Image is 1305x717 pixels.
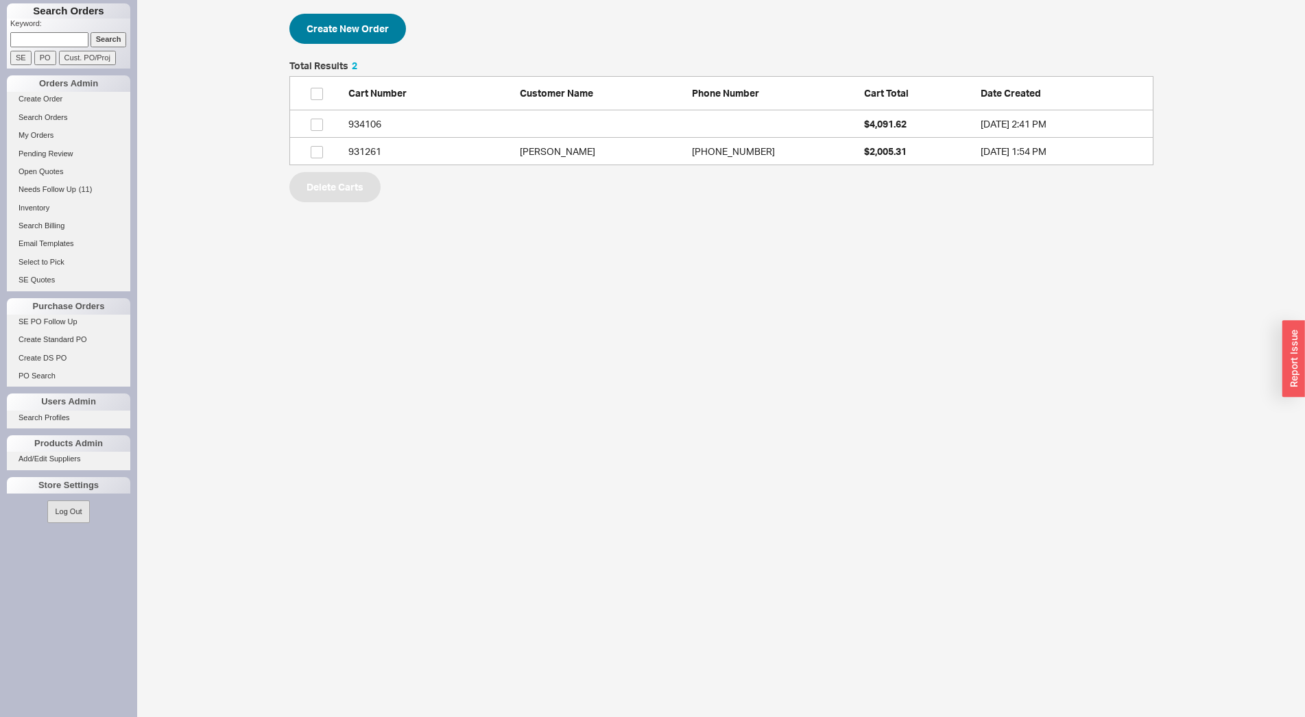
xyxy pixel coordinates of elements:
input: Cust. PO/Proj [59,51,116,65]
div: Store Settings [7,477,130,494]
span: Customer Name [520,87,593,99]
a: Search Billing [7,219,130,233]
div: Users Admin [7,393,130,410]
a: SE Quotes [7,273,130,287]
a: Pending Review [7,147,130,161]
a: Email Templates [7,236,130,251]
span: ( 11 ) [79,185,93,193]
span: $2,005.31 [864,145,907,157]
a: Add/Edit Suppliers [7,452,130,466]
div: Purchase Orders [7,298,130,315]
div: grid [289,110,1153,165]
a: Create DS PO [7,351,130,365]
input: PO [34,51,56,65]
a: My Orders [7,128,130,143]
input: SE [10,51,32,65]
div: 931261 [348,145,514,158]
h1: Search Orders [7,3,130,19]
div: 7/30/25 1:54 PM [981,145,1146,158]
span: Date Created [981,87,1041,99]
div: 934106 [348,117,514,131]
a: Select to Pick [7,255,130,269]
h5: Total Results [289,61,357,71]
a: Inventory [7,201,130,215]
span: Pending Review [19,149,73,158]
a: Create Order [7,92,130,106]
span: $4,091.62 [864,118,907,130]
span: Create New Order [307,21,389,37]
div: Jason White [520,145,685,158]
button: Delete Carts [289,172,381,202]
a: Search Orders [7,110,130,125]
a: PO Search [7,369,130,383]
span: Cart Number [348,87,407,99]
div: 8/14/25 2:41 PM [981,117,1146,131]
a: Search Profiles [7,411,130,425]
a: 931261[PERSON_NAME][PHONE_NUMBER]$2,005.31[DATE] 1:54 PM [289,138,1153,165]
a: Needs Follow Up(11) [7,182,130,197]
a: Create Standard PO [7,332,130,347]
span: Delete Carts [307,179,363,195]
div: Products Admin [7,435,130,452]
a: SE PO Follow Up [7,315,130,329]
p: Keyword: [10,19,130,32]
input: Search [91,32,127,47]
span: Needs Follow Up [19,185,76,193]
span: 2 [352,60,357,71]
a: 934106 $4,091.62[DATE] 2:41 PM [289,110,1153,138]
a: Open Quotes [7,165,130,179]
span: Phone Number [692,87,759,99]
span: Cart Total [864,87,909,99]
button: Create New Order [289,14,406,44]
div: Orders Admin [7,75,130,92]
button: Log Out [47,500,89,523]
div: (203) 934-9258 [692,145,857,158]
